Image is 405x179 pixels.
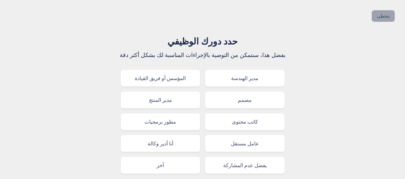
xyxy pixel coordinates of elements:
font: كاتب محتوى [232,118,258,125]
font: يتخطى [377,13,390,19]
font: مدير المنتج [149,97,172,103]
font: بفضل هذا، سنتمكن من التوصية بالإجراءات المناسبة لك بشكل أكثر دقة [120,52,286,58]
font: مصمم [238,97,252,103]
font: يفضل عدم المشاركة [223,162,267,168]
font: حدد دورك الوظيفي [167,36,238,47]
font: مطور برمجيات [144,118,176,125]
font: آخر [157,162,164,168]
font: مدير الهندسة [231,75,258,81]
font: أنا أدير وكالة [148,140,173,147]
font: المؤسس أو فريق القيادة [135,75,186,81]
button: يتخطى [372,10,395,22]
font: عامل مستقل [231,140,259,147]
